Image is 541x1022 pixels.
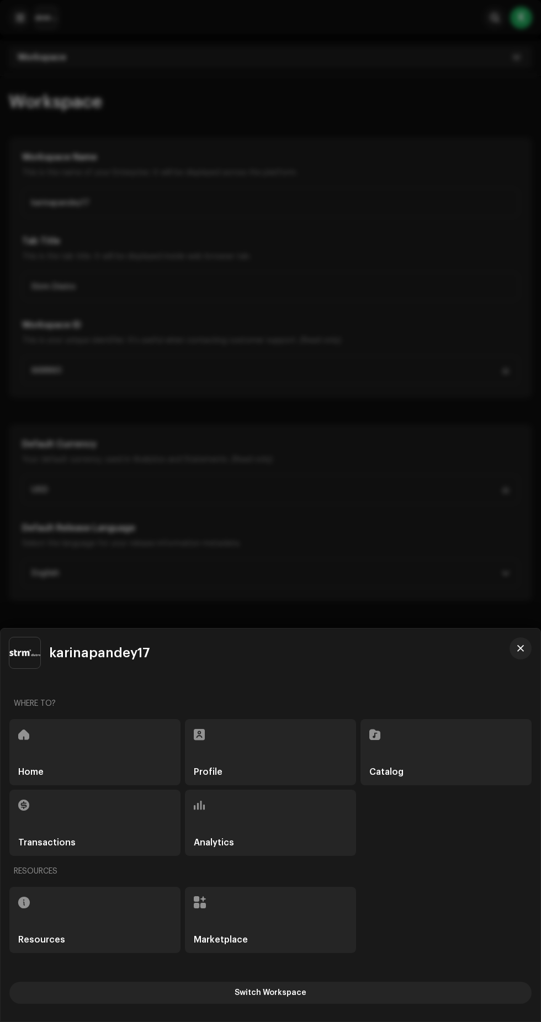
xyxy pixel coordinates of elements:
h5: Home [18,768,44,776]
h5: Analytics [194,838,234,847]
span: karinapandey17 [49,646,150,659]
button: Switch Workspace [9,982,532,1004]
h5: Profile [194,768,222,776]
re-a-nav-header: Where to? [9,690,532,717]
h5: Resources [18,935,65,944]
h5: Marketplace [194,935,248,944]
h5: Transactions [18,838,76,847]
re-a-nav-header: Resources [9,858,532,885]
span: Switch Workspace [235,982,306,1004]
h5: Catalog [369,768,404,776]
img: 408b884b-546b-4518-8448-1008f9c76b02 [9,637,40,668]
